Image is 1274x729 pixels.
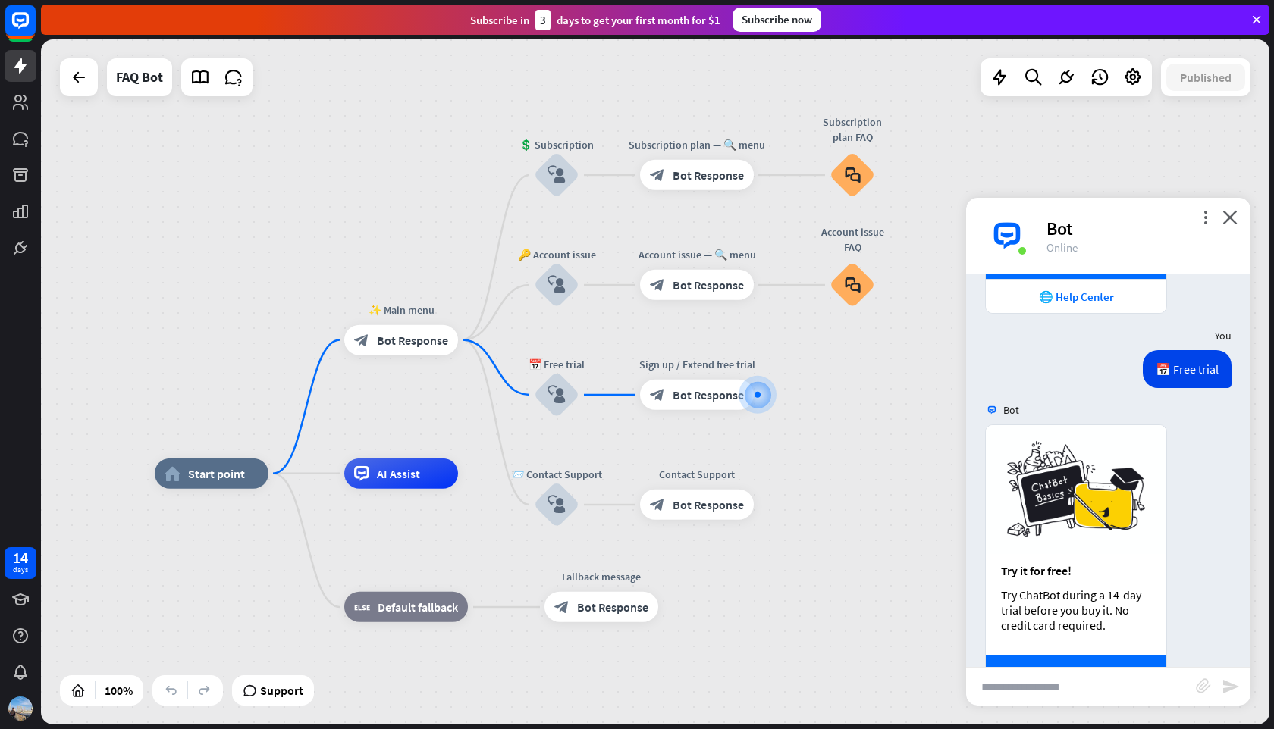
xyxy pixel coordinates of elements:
div: Account issue — 🔍 menu [629,247,765,262]
a: 14 days [5,547,36,579]
div: Sign up now 🙌 [993,666,1159,681]
i: block_user_input [548,166,566,184]
i: block_bot_response [650,497,665,512]
div: days [13,565,28,575]
div: Account issue FAQ [818,224,886,255]
span: Bot Response [673,387,744,402]
div: Contact Support [629,467,765,482]
i: block_bot_response [554,599,570,615]
span: Bot Response [673,277,744,293]
button: Published [1166,64,1245,91]
div: 3 [535,10,551,30]
i: block_attachment [1196,678,1211,693]
div: Try it for free! [1001,563,1151,578]
i: block_user_input [548,386,566,404]
i: send [1222,677,1240,696]
i: block_fallback [354,599,370,615]
i: home_2 [165,466,180,481]
div: Sign up / Extend free trial [629,357,765,372]
div: Subscription plan — 🔍 menu [629,137,765,152]
div: 📅 Free trial [1143,350,1232,388]
div: Try ChatBot during a 14-day trial before you buy it. No credit card required. [1001,587,1151,633]
i: block_user_input [548,276,566,294]
div: Subscribe in days to get your first month for $1 [470,10,720,30]
div: ✨ Main menu [333,302,469,318]
span: Bot Response [673,167,744,183]
button: Open LiveChat chat widget [12,6,58,52]
span: Bot Response [377,333,448,348]
div: v 4.0.25 [42,24,74,36]
span: Bot Response [577,599,648,615]
div: 🔑 Account issue [511,247,602,262]
i: block_bot_response [650,387,665,402]
img: logo_orange.svg [24,24,36,36]
img: website_grey.svg [24,39,36,52]
span: Default fallback [378,599,458,615]
div: Bot [1046,217,1232,240]
i: block_bot_response [650,277,665,293]
img: tab_keywords_by_traffic_grey.svg [148,88,160,100]
div: Domain: [DOMAIN_NAME] [39,39,167,52]
span: Start point [188,466,245,481]
span: Bot [1003,403,1019,417]
i: block_user_input [548,496,566,514]
i: block_faq [845,277,861,293]
div: 📅 Free trial [511,357,602,372]
div: Keywords nach Traffic [165,89,262,99]
i: block_faq [845,167,861,183]
div: Fallback message [533,569,670,584]
span: AI Assist [377,466,420,481]
div: 📨 Contact Support [511,467,602,482]
div: Subscribe now [733,8,821,32]
div: 14 [13,551,28,565]
span: Bot Response [673,497,744,512]
div: Domain [78,89,111,99]
i: close [1222,210,1238,224]
div: FAQ Bot [116,58,163,96]
i: more_vert [1198,210,1213,224]
span: You [1215,329,1232,343]
div: Online [1046,240,1232,255]
div: 💲 Subscription [511,137,602,152]
img: tab_domain_overview_orange.svg [61,88,74,100]
div: Subscription plan FAQ [818,114,886,145]
i: block_bot_response [354,333,369,348]
div: 🌐 Help Center [993,289,1159,304]
div: 100% [100,678,137,702]
i: block_bot_response [650,167,665,183]
span: Support [260,678,303,702]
